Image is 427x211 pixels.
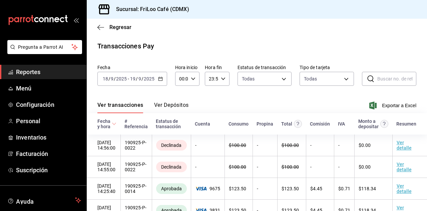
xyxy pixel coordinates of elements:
td: $0.00 [354,156,392,178]
span: Personal [16,117,81,126]
span: $ 100.00 [229,164,246,170]
td: - [253,178,277,200]
span: $ 123.50 [282,186,299,191]
span: Suscripción [16,166,81,175]
span: $ 100.00 [282,164,299,170]
button: Ver Depósitos [154,102,189,113]
td: - [334,156,354,178]
span: Declinada [158,164,184,170]
label: Tipo de tarjeta [300,65,354,70]
h3: Sucursal: FriLoo Café (CDMX) [111,5,189,13]
span: Menú [16,84,81,93]
td: 190925-P-0022 [120,156,152,178]
td: - [191,156,225,178]
span: Todas [242,75,255,82]
div: IVA [338,121,345,127]
input: ---- [116,76,127,81]
div: Total [281,121,292,127]
span: Regresar [109,24,131,30]
button: Ver transacciones [97,102,143,113]
div: Comisión [310,121,330,127]
span: Fecha y hora [97,119,116,129]
input: -- [130,76,136,81]
a: Ver detalle [397,183,412,194]
div: Fecha y hora [97,119,110,129]
span: Facturación [16,149,81,158]
td: - [306,135,334,156]
span: / [141,76,143,81]
td: [DATE] 14:55:00 [87,156,120,178]
div: Cuenta [195,121,210,127]
div: Transacciones cobradas de manera exitosa. [156,183,187,194]
div: Propina [257,121,273,127]
span: 9675 [195,186,221,191]
svg: Este es el monto resultante del total pagado menos comisión e IVA. Esta será la parte que se depo... [380,120,388,128]
label: Hora fin [205,65,229,70]
label: Hora inicio [175,65,199,70]
input: -- [102,76,108,81]
td: - [191,135,225,156]
div: navigation tabs [97,102,189,113]
svg: Este monto equivale al total pagado por el comensal antes de aplicar Comisión e IVA. [294,120,302,128]
span: $ 0.71 [338,186,350,191]
span: / [108,76,110,81]
input: -- [138,76,141,81]
label: Estatus de transacción [238,65,292,70]
td: - [306,156,334,178]
span: $ 118.34 [359,186,376,191]
button: Regresar [97,24,131,30]
span: Declinada [158,143,184,148]
td: 190925-P-0022 [120,135,152,156]
span: Inventarios [16,133,81,142]
span: Reportes [16,67,81,76]
td: - [334,135,354,156]
span: $ 4.45 [310,186,322,191]
a: Pregunta a Parrot AI [5,48,82,55]
div: Transacciones declinadas por el banco emisor. No se hace ningún cargo al tarjetahabiente ni al co... [156,140,187,151]
span: $ 123.50 [229,186,246,191]
div: Estatus de transacción [156,119,187,129]
td: [DATE] 14:25:40 [87,178,120,200]
span: - [128,76,129,81]
div: Transacciones Pay [97,41,154,51]
td: 190925-P-0014 [120,178,152,200]
div: Consumo [229,121,249,127]
span: Pregunta a Parrot AI [18,44,72,51]
span: Aprobada [158,186,184,191]
a: Ver detalle [397,162,412,172]
input: ---- [143,76,155,81]
a: Ver detalle [397,140,412,151]
label: Fecha [97,65,167,70]
div: Todas [304,75,317,82]
div: Transacciones declinadas por el banco emisor. No se hace ningún cargo al tarjetahabiente ni al co... [156,162,187,172]
td: - [253,156,277,178]
td: $0.00 [354,135,392,156]
div: # Referencia [124,119,148,129]
span: / [114,76,116,81]
input: -- [110,76,114,81]
span: Configuración [16,100,81,109]
span: $ 100.00 [229,143,246,148]
input: Buscar no. de referencia [377,72,416,85]
button: Pregunta a Parrot AI [7,40,82,54]
td: - [253,135,277,156]
td: [DATE] 14:56:00 [87,135,120,156]
div: Monto a depositar [358,119,379,129]
div: Resumen [396,121,416,127]
button: Exportar a Excel [371,101,416,110]
span: $ 100.00 [282,143,299,148]
span: / [136,76,138,81]
button: open_drawer_menu [73,17,79,23]
span: Ayuda [16,196,72,204]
